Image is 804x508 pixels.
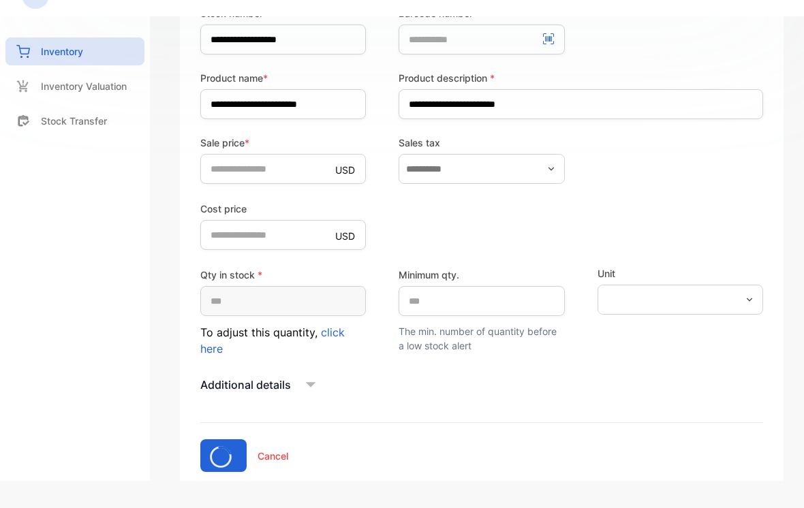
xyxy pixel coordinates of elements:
[11,5,52,46] button: Open LiveChat chat widget
[200,268,366,282] label: Qty in stock
[200,136,366,150] label: Sale price
[399,268,564,282] label: Minimum qty.
[41,79,127,93] p: Inventory Valuation
[258,449,288,463] p: Cancel
[200,202,366,216] label: Cost price
[5,72,144,100] a: Inventory Valuation
[5,37,144,65] a: Inventory
[399,324,564,353] p: The min. number of quantity before a low stock alert
[598,266,763,281] label: Unit
[5,107,144,135] a: Stock Transfer
[335,163,355,177] p: USD
[335,229,355,243] p: USD
[200,324,366,357] p: To adjust this quantity,
[41,44,83,59] p: Inventory
[200,71,366,85] label: Product name
[41,114,107,128] p: Stock Transfer
[399,136,564,150] label: Sales tax
[399,71,763,85] label: Product description
[200,377,291,393] p: Additional details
